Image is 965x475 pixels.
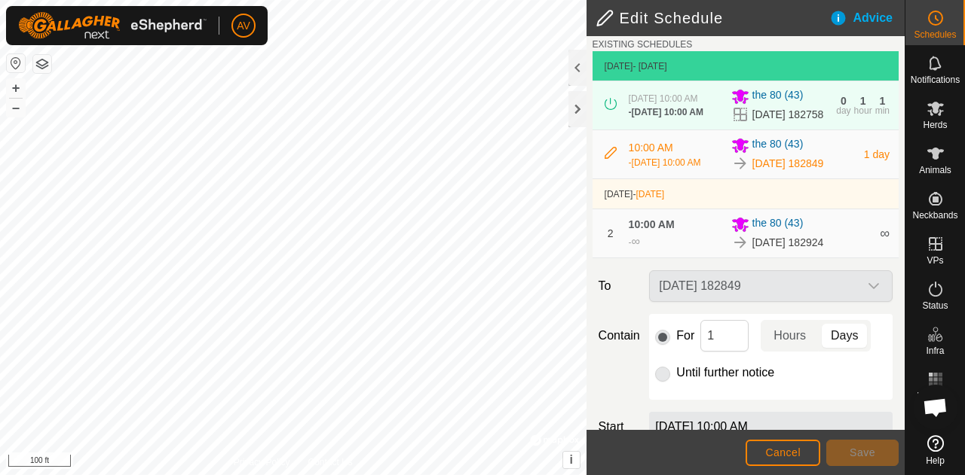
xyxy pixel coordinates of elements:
span: Help [926,456,945,465]
button: i [563,452,580,468]
label: Contain [593,327,644,345]
span: Days [831,327,858,345]
span: [DATE] [605,189,633,199]
span: [DATE] 10:00 AM [632,107,703,117]
div: Advice [829,9,905,27]
label: For [676,330,694,342]
span: [DATE] 10:00 AM [629,93,698,104]
button: Reset Map [7,54,25,72]
div: 0 [841,96,847,106]
span: [DATE] [636,189,664,199]
button: + [7,79,25,97]
span: - [DATE] [633,61,666,72]
div: day [836,106,850,115]
div: Open chat [913,385,958,430]
span: VPs [927,256,943,265]
span: Save [850,446,875,458]
div: min [875,106,890,115]
span: the 80 (43) [752,87,804,105]
span: 2 [608,227,614,239]
span: Infra [926,346,944,355]
span: 10:00 AM [629,142,673,154]
img: Gallagher Logo [18,12,207,39]
img: To [731,154,749,172]
div: 1 [860,96,866,106]
span: [DATE] 182849 [752,156,824,172]
a: Contact Us [308,455,352,469]
span: [DATE] 182758 [752,107,824,123]
span: - [633,189,664,199]
span: Cancel [765,446,801,458]
div: - [629,233,640,251]
span: [DATE] 10:00 AM [632,157,701,168]
span: i [569,453,572,466]
span: Status [922,301,948,310]
a: Help [905,429,965,471]
span: ∞ [880,226,890,241]
span: 10:00 AM [629,218,675,230]
div: 1 [879,96,885,106]
span: Notifications [911,75,960,84]
a: Privacy Policy [234,455,290,469]
span: ∞ [632,235,640,248]
button: Save [826,440,899,466]
span: [DATE] [605,61,633,72]
span: Herds [923,120,947,129]
button: – [7,99,25,117]
div: - [629,156,701,169]
img: To [731,233,749,251]
span: Heatmap [917,391,954,400]
label: Start [593,418,644,436]
span: the 80 (43) [752,215,804,233]
label: Until further notice [676,367,774,379]
span: Schedules [914,30,956,39]
span: [DATE] 182924 [752,235,824,251]
span: Hours [774,327,806,345]
div: - [629,105,703,119]
h2: Edit Schedule [596,9,829,27]
span: the 80 (43) [752,136,804,154]
label: To [593,270,644,302]
span: Neckbands [912,211,957,220]
span: AV [237,18,250,34]
label: EXISTING SCHEDULES [593,38,693,51]
span: Animals [919,166,951,175]
div: hour [854,106,872,115]
span: 1 day [864,148,890,160]
button: Cancel [746,440,820,466]
label: [DATE] 10:00 AM [655,420,747,433]
button: Map Layers [33,55,51,73]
